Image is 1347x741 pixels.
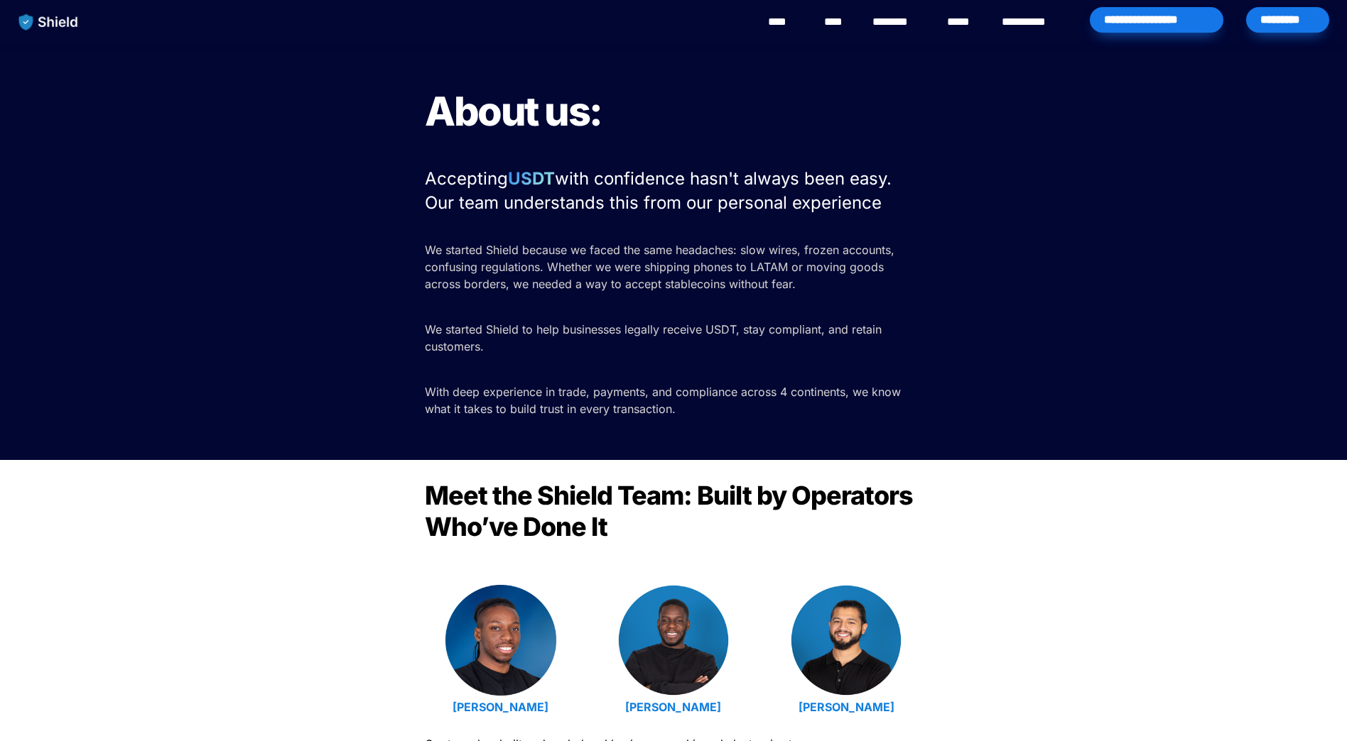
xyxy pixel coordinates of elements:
[508,168,555,189] strong: USDT
[453,700,548,714] a: [PERSON_NAME]
[425,385,904,416] span: With deep experience in trade, payments, and compliance across 4 continents, we know what it take...
[425,168,897,213] span: with confidence hasn't always been easy. Our team understands this from our personal experience
[425,322,885,353] span: We started Shield to help businesses legally receive USDT, stay compliant, and retain customers.
[12,7,85,37] img: website logo
[425,87,602,136] span: About us:
[425,243,898,291] span: We started Shield because we faced the same headaches: slow wires, frozen accounts, confusing reg...
[425,168,508,189] span: Accepting
[425,480,918,542] span: Meet the Shield Team: Built by Operators Who’ve Done It
[625,700,721,714] a: [PERSON_NAME]
[799,700,894,714] a: [PERSON_NAME]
